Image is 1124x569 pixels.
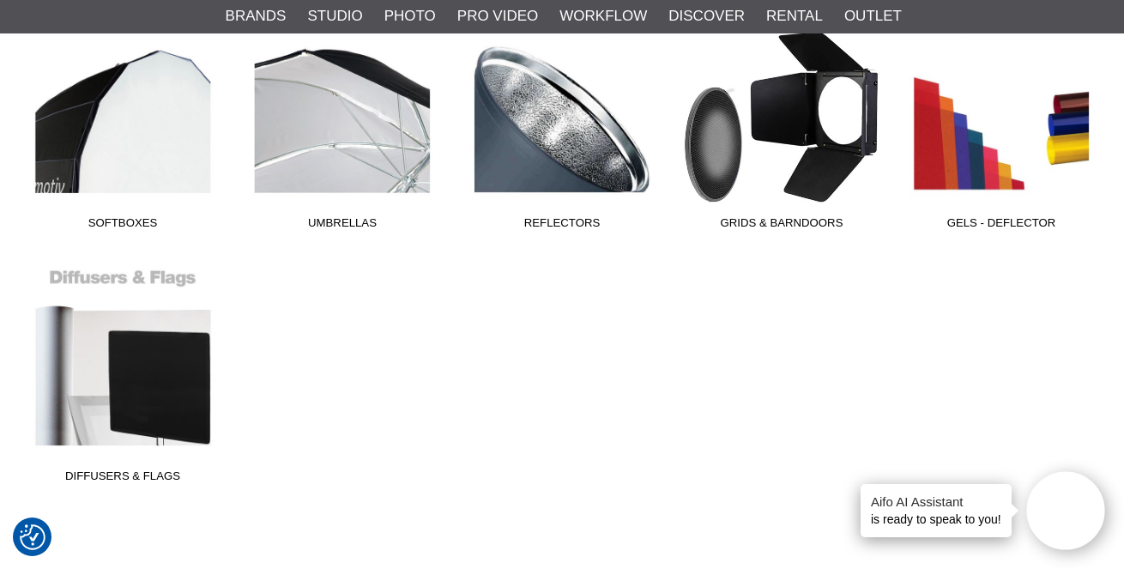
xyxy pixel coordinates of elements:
div: is ready to speak to you! [861,484,1012,537]
a: Photo [384,5,436,27]
a: Studio [307,5,362,27]
span: Softboxes [13,215,233,238]
a: Rental [766,5,823,27]
a: Discover [668,5,745,27]
span: Diffusers & Flags [13,468,233,491]
a: Umbrellas [233,6,452,238]
a: Pro Video [457,5,538,27]
a: Grids & Barndoors [672,6,891,238]
a: Diffusers & Flags [13,259,233,491]
a: Workflow [559,5,647,27]
a: Outlet [844,5,902,27]
button: Consent Preferences [20,522,45,553]
span: Gels - Deflector [891,215,1111,238]
a: Brands [226,5,287,27]
a: Softboxes [13,6,233,238]
a: Reflectors [452,6,672,238]
h4: Aifo AI Assistant [871,493,1001,511]
span: Reflectors [452,215,672,238]
img: Revisit consent button [20,524,45,550]
span: Grids & Barndoors [672,215,891,238]
span: Umbrellas [233,215,452,238]
a: Gels - Deflector [891,6,1111,238]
